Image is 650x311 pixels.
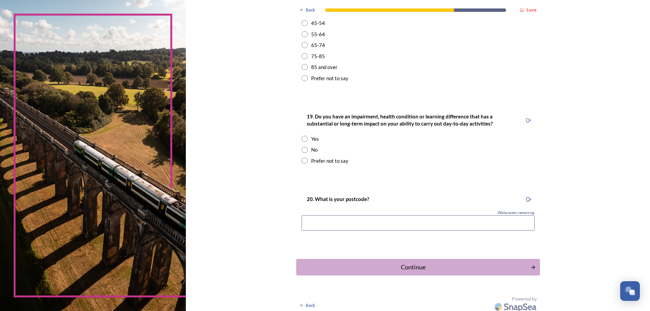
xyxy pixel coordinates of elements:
[526,7,537,13] strong: Save
[300,263,527,272] div: Continue
[296,259,540,275] button: Continue
[497,210,535,215] span: 250 characters remaining
[311,19,325,27] div: 45-54
[311,63,338,71] div: 85 and over
[311,135,319,143] div: Yes
[512,296,537,302] span: Powered by
[307,196,369,202] strong: 20. What is your postcode?
[620,281,640,301] button: Open Chat
[311,52,325,60] div: 75-85
[311,74,348,82] div: Prefer not to say
[311,30,325,38] div: 55-64
[306,302,315,309] span: Back
[306,7,315,13] span: Back
[311,146,318,154] div: No
[311,157,348,165] div: Prefer not to say
[307,113,494,127] strong: 19. Do you have an impairment, health condition or learning difference that has a substantial or ...
[311,41,325,49] div: 65-74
